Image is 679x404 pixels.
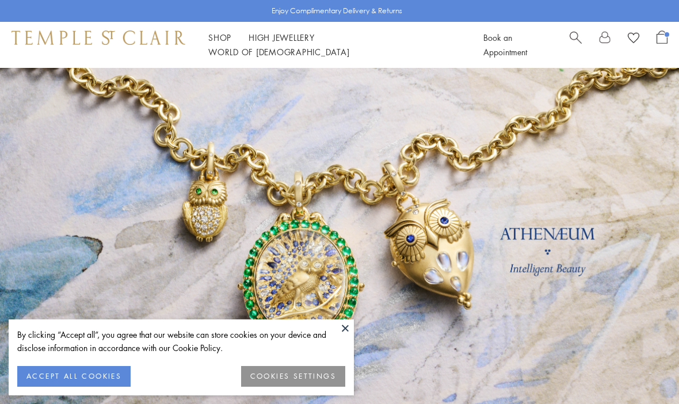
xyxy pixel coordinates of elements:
nav: Main navigation [208,31,457,59]
a: High JewelleryHigh Jewellery [249,32,315,43]
a: Book an Appointment [483,32,527,58]
button: COOKIES SETTINGS [241,366,345,387]
a: Open Shopping Bag [657,31,667,59]
img: Temple St. Clair [12,31,185,44]
a: World of [DEMOGRAPHIC_DATA]World of [DEMOGRAPHIC_DATA] [208,46,349,58]
iframe: Gorgias live chat messenger [621,350,667,392]
a: Search [570,31,582,59]
div: By clicking “Accept all”, you agree that our website can store cookies on your device and disclos... [17,328,345,355]
button: ACCEPT ALL COOKIES [17,366,131,387]
p: Enjoy Complimentary Delivery & Returns [272,5,402,17]
a: ShopShop [208,32,231,43]
a: View Wishlist [628,31,639,48]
